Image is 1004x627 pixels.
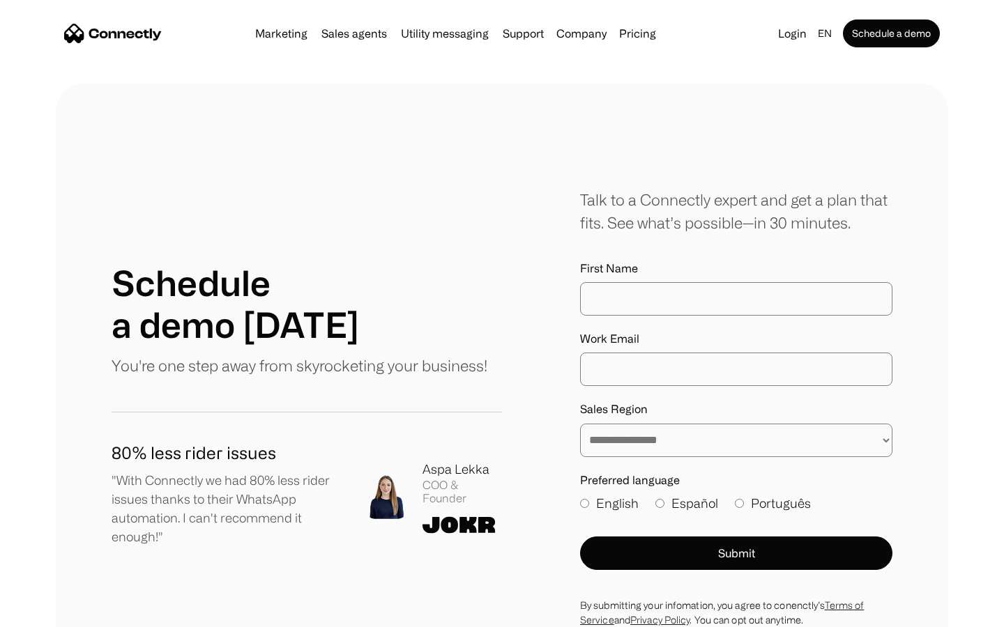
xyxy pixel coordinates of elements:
label: First Name [580,262,892,275]
label: Português [735,494,811,513]
a: Sales agents [316,28,393,39]
div: en [818,24,832,43]
div: Aspa Lekka [423,460,502,479]
ul: Language list [28,603,84,622]
aside: Language selected: English [14,601,84,622]
label: Work Email [580,332,892,346]
h1: 80% less rider issues [112,440,342,465]
a: Login [773,24,812,43]
a: Pricing [614,28,662,39]
button: Submit [580,536,892,570]
input: Español [655,499,664,508]
div: Company [556,24,607,43]
label: Sales Region [580,403,892,416]
input: English [580,499,589,508]
label: English [580,494,639,513]
div: By submitting your infomation, you agree to conenctly’s and . You can opt out anytime. [580,598,892,627]
div: COO & Founder [423,479,502,505]
a: Support [497,28,549,39]
p: "With Connectly we had 80% less rider issues thanks to their WhatsApp automation. I can't recomme... [112,471,342,546]
p: You're one step away from skyrocketing your business! [112,354,487,377]
a: Terms of Service [580,600,864,625]
label: Preferred language [580,474,892,487]
div: Talk to a Connectly expert and get a plan that fits. See what’s possible—in 30 minutes. [580,188,892,234]
div: en [812,24,840,43]
a: Utility messaging [395,28,494,39]
a: Marketing [250,28,313,39]
h1: Schedule a demo [DATE] [112,262,359,346]
a: home [64,23,162,44]
div: Company [552,24,611,43]
label: Español [655,494,718,513]
input: Português [735,499,744,508]
a: Schedule a demo [843,20,940,47]
a: Privacy Policy [630,614,690,625]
